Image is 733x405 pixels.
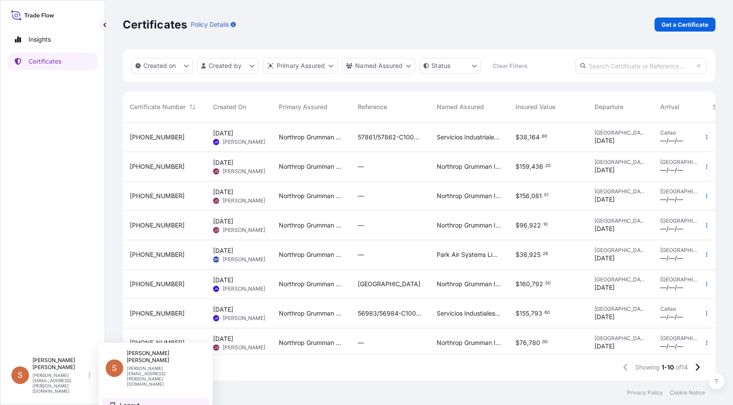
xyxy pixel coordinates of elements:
[527,222,529,228] span: ,
[529,134,540,140] span: 164
[544,164,545,167] span: .
[520,252,527,258] span: 36
[655,18,715,32] a: Get a Certificate
[527,134,529,140] span: ,
[32,373,87,394] p: [PERSON_NAME][EMAIL_ADDRESS][PERSON_NAME][DOMAIN_NAME]
[213,276,233,284] span: [DATE]
[485,59,534,73] button: Clear Filters
[263,58,338,74] button: distributor Filter options
[516,193,520,199] span: $
[530,163,531,170] span: ,
[279,162,344,171] span: Northrop Grumman Corporation
[594,247,646,254] span: [GEOGRAPHIC_DATA]
[660,103,680,111] span: Arrival
[529,340,540,346] span: 780
[28,35,51,44] p: Insights
[223,256,265,263] span: [PERSON_NAME]
[130,309,185,318] span: [PHONE_NUMBER]
[437,309,502,318] span: Servicios Industiales de la Marine S.A.
[660,188,699,195] span: [GEOGRAPHIC_DATA]
[594,254,615,263] span: [DATE]
[660,342,683,351] span: —/—/—
[545,282,551,285] span: 50
[594,276,646,283] span: [GEOGRAPHIC_DATA]
[531,163,543,170] span: 436
[594,188,646,195] span: [GEOGRAPHIC_DATA]
[437,133,502,142] span: Servicios Industriales de la Marina S.A.
[594,166,615,174] span: [DATE]
[213,158,233,167] span: [DATE]
[575,58,707,74] input: Search Certificate or Reference...
[594,342,615,351] span: [DATE]
[530,281,532,287] span: ,
[130,133,185,142] span: [PHONE_NUMBER]
[543,311,544,314] span: .
[544,194,548,197] span: 51
[529,310,531,316] span: ,
[279,338,344,347] span: Northrop Grumman Corporation
[209,61,242,70] p: Created by
[544,282,545,285] span: .
[660,306,699,313] span: Callao
[676,363,688,372] span: of 14
[531,193,542,199] span: 081
[279,133,344,142] span: Northrop Grumman Corporation
[342,58,415,74] button: cargoOwner Filter options
[527,252,529,258] span: ,
[420,58,481,74] button: certificateStatus Filter options
[660,159,699,166] span: [GEOGRAPHIC_DATA]
[660,195,683,204] span: —/—/—
[213,129,233,138] span: [DATE]
[516,340,520,346] span: $
[213,334,233,343] span: [DATE]
[130,250,185,259] span: [PHONE_NUMBER]
[130,162,185,171] span: [PHONE_NUMBER]
[670,389,705,396] a: Cookie Notice
[279,309,344,318] span: Northrop Grumman Corporation
[214,196,218,205] span: JS
[213,246,233,255] span: [DATE]
[531,310,542,316] span: 793
[7,53,98,70] a: Certificates
[594,136,615,145] span: [DATE]
[7,31,98,48] a: Insights
[213,103,246,111] span: Created On
[279,221,344,230] span: Northrop Grumman Corporation
[516,103,555,111] span: Insured Value
[358,221,364,230] span: —
[143,61,176,70] p: Created on
[660,283,683,292] span: —/—/—
[127,350,199,364] p: [PERSON_NAME] [PERSON_NAME]
[520,340,527,346] span: 76
[279,280,344,288] span: Northrop Grumman Corporation
[28,57,61,66] p: Certificates
[516,163,520,170] span: $
[277,61,325,70] p: Primary Assured
[660,313,683,321] span: —/—/—
[542,341,548,344] span: 00
[520,134,527,140] span: 38
[223,285,265,292] span: [PERSON_NAME]
[516,310,520,316] span: $
[520,310,529,316] span: 155
[635,363,660,372] span: Showing
[660,335,699,342] span: [GEOGRAPHIC_DATA]
[223,139,265,146] span: [PERSON_NAME]
[594,283,615,292] span: [DATE]
[594,159,646,166] span: [GEOGRAPHIC_DATA]
[214,226,218,234] span: JS
[530,193,531,199] span: ,
[358,280,420,288] span: [GEOGRAPHIC_DATA]
[214,343,218,352] span: JS
[223,315,265,322] span: [PERSON_NAME]
[627,389,663,396] a: Privacy Policy
[660,247,699,254] span: [GEOGRAPHIC_DATA]
[516,134,520,140] span: $
[541,252,542,256] span: .
[529,252,541,258] span: 925
[660,136,683,145] span: —/—/—
[541,223,543,226] span: .
[520,193,530,199] span: 156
